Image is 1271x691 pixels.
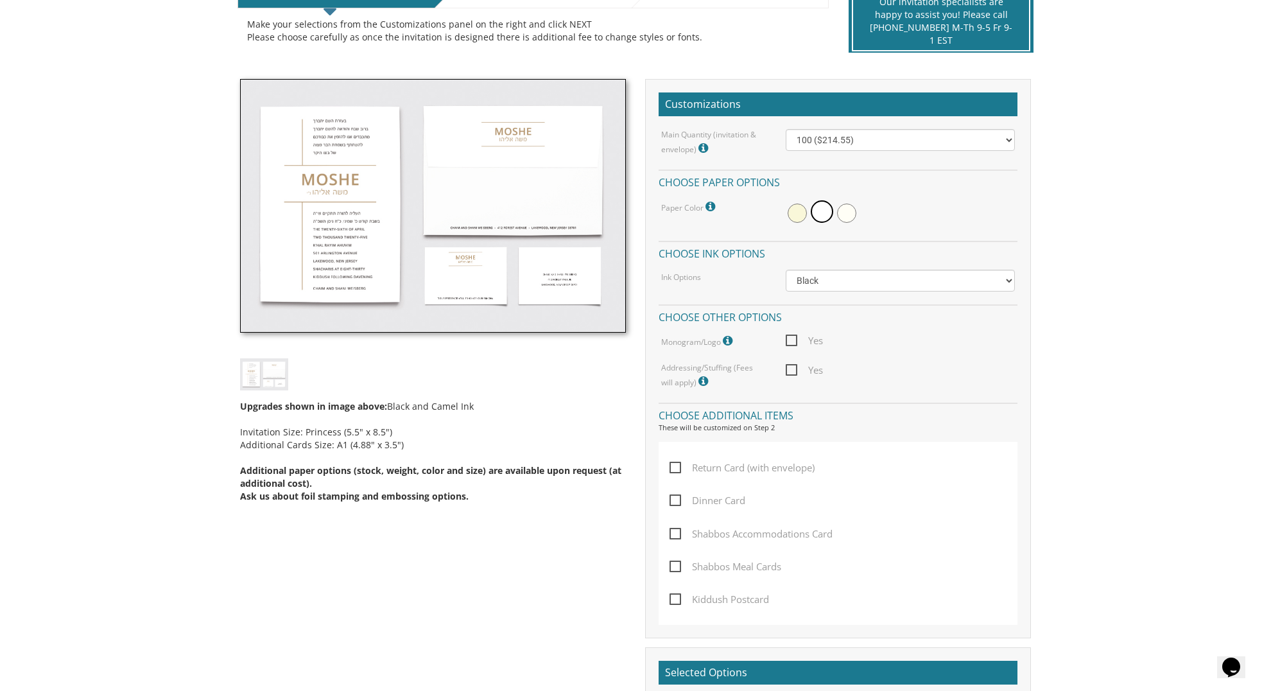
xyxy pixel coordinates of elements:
[240,358,288,390] img: bminv-thumb-2.jpg
[661,362,766,390] label: Addressing/Stuffing (Fees will apply)
[661,198,718,215] label: Paper Color
[240,400,387,412] span: Upgrades shown in image above:
[247,18,819,44] div: Make your selections from the Customizations panel on the right and click NEXT Please choose care...
[670,526,833,542] span: Shabbos Accommodations Card
[670,493,745,509] span: Dinner Card
[661,129,766,157] label: Main Quantity (invitation & envelope)
[659,170,1017,192] h4: Choose paper options
[786,362,823,378] span: Yes
[659,92,1017,117] h2: Customizations
[659,403,1017,425] h4: Choose additional items
[659,423,1017,433] div: These will be customized on Step 2
[786,333,823,349] span: Yes
[659,304,1017,327] h4: Choose other options
[240,390,626,503] div: Black and Camel Ink Invitation Size: Princess (5.5" x 8.5") Additional Cards Size: A1 (4.88" x 3.5")
[240,79,626,333] img: bminv-thumb-2.jpg
[670,460,815,476] span: Return Card (with envelope)
[659,661,1017,685] h2: Selected Options
[240,464,621,489] span: Additional paper options (stock, weight, color and size) are available upon request (at additiona...
[659,241,1017,263] h4: Choose ink options
[661,333,736,349] label: Monogram/Logo
[670,591,769,608] span: Kiddush Postcard
[670,559,781,575] span: Shabbos Meal Cards
[240,490,469,502] span: Ask us about foil stamping and embossing options.
[1217,640,1258,678] iframe: chat widget
[661,272,701,283] label: Ink Options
